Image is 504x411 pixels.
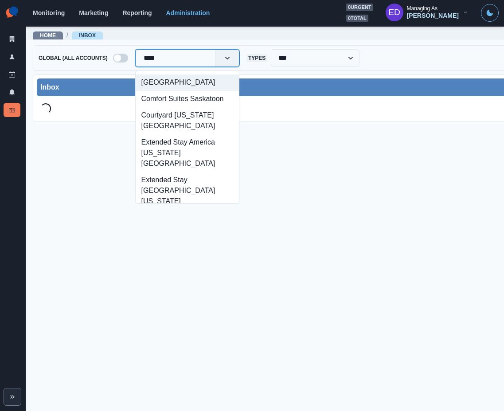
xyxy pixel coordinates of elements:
[379,4,476,21] button: Managing As[PERSON_NAME]
[4,67,20,82] a: Draft Posts
[388,2,400,23] div: Elizabeth Dempsey
[136,172,239,241] div: Extended Stay [GEOGRAPHIC_DATA] [US_STATE][GEOGRAPHIC_DATA] [PERSON_NAME][GEOGRAPHIC_DATA]
[4,32,20,46] a: Clients
[4,103,20,117] a: Inbox
[481,4,499,22] button: Toggle Mode
[407,5,438,12] div: Managing As
[346,4,373,11] span: 0 urgent
[136,91,239,107] div: Comfort Suites Saskatoon
[40,32,56,39] a: Home
[33,9,65,16] a: Monitoring
[136,134,239,172] div: Extended Stay America [US_STATE][GEOGRAPHIC_DATA]
[346,15,368,22] span: 0 total
[4,388,21,406] button: Expand
[407,12,459,20] div: [PERSON_NAME]
[37,54,109,62] span: Global (All Accounts)
[246,54,267,62] span: Types
[136,74,239,91] div: [GEOGRAPHIC_DATA]
[136,107,239,134] div: Courtyard [US_STATE][GEOGRAPHIC_DATA]
[4,50,20,64] a: Users
[166,9,210,16] a: Administration
[66,31,68,40] span: /
[4,85,20,99] a: Notifications
[79,9,108,16] a: Marketing
[33,31,103,40] nav: breadcrumb
[122,9,152,16] a: Reporting
[79,32,96,39] a: Inbox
